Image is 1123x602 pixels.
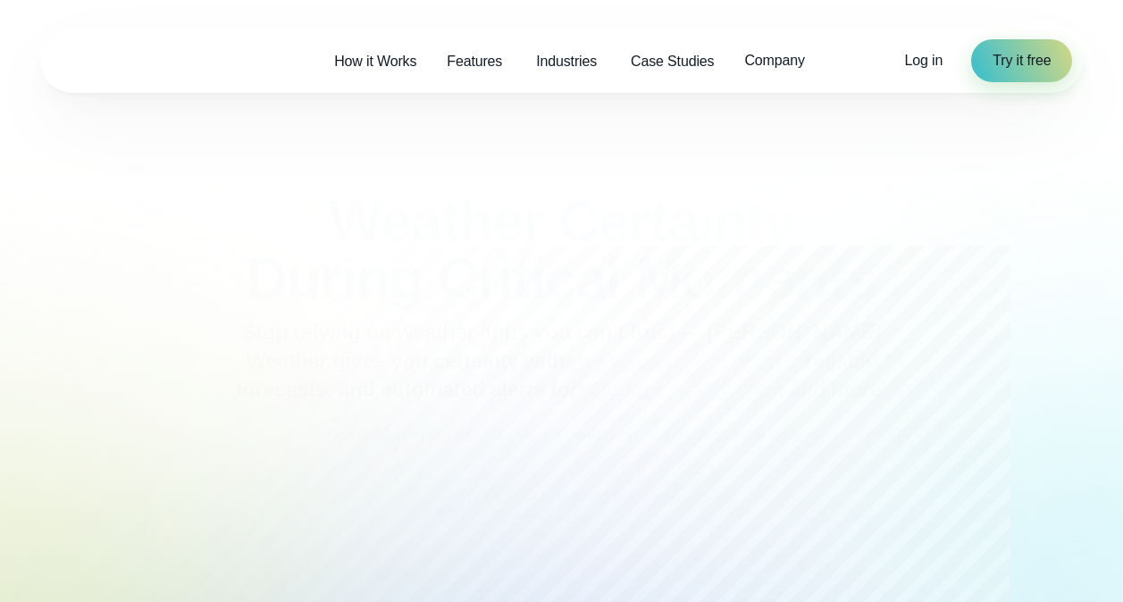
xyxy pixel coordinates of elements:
[744,50,804,71] span: Company
[904,50,943,71] a: Log in
[319,43,432,79] a: How it Works
[536,51,597,72] span: Industries
[334,51,416,72] span: How it Works
[616,43,729,79] a: Case Studies
[993,50,1051,71] span: Try it free
[447,51,502,72] span: Features
[971,39,1072,82] a: Try it free
[904,53,943,68] span: Log in
[631,51,714,72] span: Case Studies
